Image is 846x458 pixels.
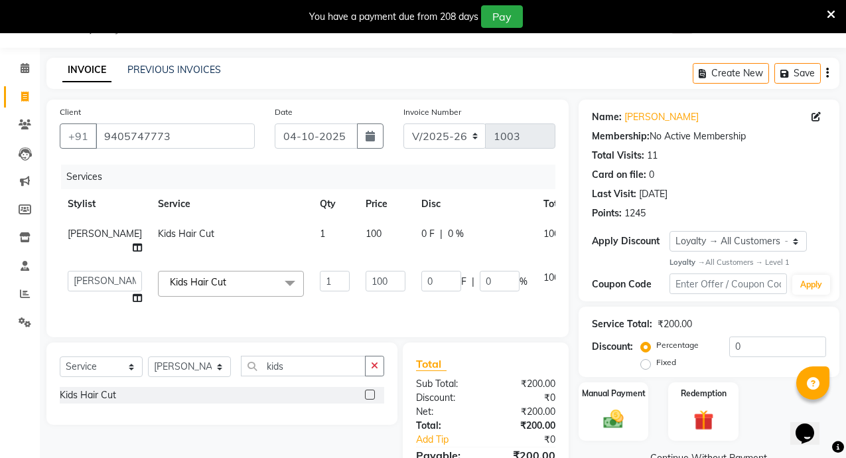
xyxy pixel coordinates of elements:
[170,276,226,288] span: Kids Hair Cut
[127,64,221,76] a: PREVIOUS INVOICES
[406,419,486,433] div: Total:
[535,189,574,219] th: Total
[681,388,727,400] label: Redemption
[592,149,644,163] div: Total Visits:
[403,106,461,118] label: Invoice Number
[440,227,443,241] span: |
[406,377,486,391] div: Sub Total:
[670,258,705,267] strong: Loyalty →
[413,189,535,219] th: Disc
[639,187,668,201] div: [DATE]
[658,317,692,331] div: ₹200.00
[241,356,366,376] input: Search or Scan
[486,419,565,433] div: ₹200.00
[486,377,565,391] div: ₹200.00
[309,10,478,24] div: You have a payment due from 208 days
[792,275,830,295] button: Apply
[406,405,486,419] div: Net:
[687,408,720,433] img: _gift.svg
[158,228,214,240] span: Kids Hair Cut
[60,106,81,118] label: Client
[624,206,646,220] div: 1245
[520,275,528,289] span: %
[366,228,382,240] span: 100
[421,227,435,241] span: 0 F
[150,189,312,219] th: Service
[592,110,622,124] div: Name:
[582,388,646,400] label: Manual Payment
[406,391,486,405] div: Discount:
[592,129,650,143] div: Membership:
[461,275,466,289] span: F
[472,275,474,289] span: |
[649,168,654,182] div: 0
[481,5,523,28] button: Pay
[774,63,821,84] button: Save
[670,257,826,268] div: All Customers → Level 1
[312,189,358,219] th: Qty
[592,187,636,201] div: Last Visit:
[486,391,565,405] div: ₹0
[61,165,565,189] div: Services
[320,228,325,240] span: 1
[60,388,116,402] div: Kids Hair Cut
[416,357,447,371] span: Total
[60,123,97,149] button: +91
[624,110,699,124] a: [PERSON_NAME]
[543,228,559,240] span: 100
[592,129,826,143] div: No Active Membership
[499,433,565,447] div: ₹0
[358,189,413,219] th: Price
[275,106,293,118] label: Date
[406,433,499,447] a: Add Tip
[592,317,652,331] div: Service Total:
[592,277,670,291] div: Coupon Code
[68,228,142,240] span: [PERSON_NAME]
[790,405,833,445] iframe: chat widget
[647,149,658,163] div: 11
[670,273,787,294] input: Enter Offer / Coupon Code
[448,227,464,241] span: 0 %
[96,123,255,149] input: Search by Name/Mobile/Email/Code
[656,339,699,351] label: Percentage
[656,356,676,368] label: Fixed
[592,234,670,248] div: Apply Discount
[592,168,646,182] div: Card on file:
[693,63,769,84] button: Create New
[592,206,622,220] div: Points:
[543,271,559,283] span: 100
[597,408,630,431] img: _cash.svg
[226,276,232,288] a: x
[62,58,111,82] a: INVOICE
[592,340,633,354] div: Discount:
[60,189,150,219] th: Stylist
[486,405,565,419] div: ₹200.00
